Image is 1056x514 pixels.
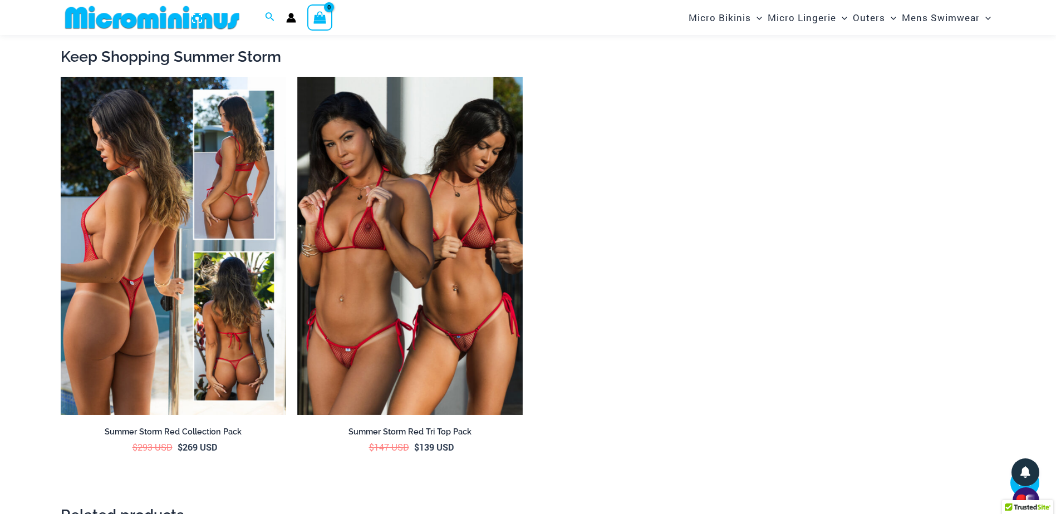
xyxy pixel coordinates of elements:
span: $ [132,441,137,453]
a: Account icon link [286,13,296,23]
bdi: 269 USD [178,441,217,453]
a: Micro BikinisMenu ToggleMenu Toggle [686,3,765,32]
bdi: 293 USD [132,441,173,453]
bdi: 139 USD [414,441,454,453]
span: Micro Bikinis [689,3,751,32]
span: Menu Toggle [836,3,847,32]
span: Micro Lingerie [768,3,836,32]
h2: Summer Storm Red Collection Pack [61,427,286,437]
span: $ [178,441,183,453]
a: Summer Storm Red Collection Pack [61,427,286,441]
span: Menu Toggle [980,3,991,32]
a: Summer Storm Red Tri Top Pack [297,427,523,441]
span: $ [414,441,419,453]
img: Summer Storm Red Tri Top Pack F [297,77,523,415]
bdi: 147 USD [369,441,409,453]
a: Micro LingerieMenu ToggleMenu Toggle [765,3,850,32]
img: Summer Storm Red Collection Pack B [61,77,286,415]
h2: Keep Shopping Summer Storm [61,47,996,66]
a: Search icon link [265,11,275,25]
nav: Site Navigation [684,2,996,33]
span: $ [369,441,374,453]
span: Menu Toggle [885,3,896,32]
img: MM SHOP LOGO FLAT [61,5,244,30]
a: Summer Storm Red Tri Top Pack FSummer Storm Red Tri Top Pack BSummer Storm Red Tri Top Pack B [297,77,523,415]
a: View Shopping Cart, empty [307,4,333,30]
a: Mens SwimwearMenu ToggleMenu Toggle [899,3,994,32]
span: Mens Swimwear [902,3,980,32]
a: Summer Storm Red Collection Pack FSummer Storm Red Collection Pack BSummer Storm Red Collection P... [61,77,286,415]
h2: Summer Storm Red Tri Top Pack [297,427,523,437]
span: Outers [853,3,885,32]
span: Menu Toggle [751,3,762,32]
a: OutersMenu ToggleMenu Toggle [850,3,899,32]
